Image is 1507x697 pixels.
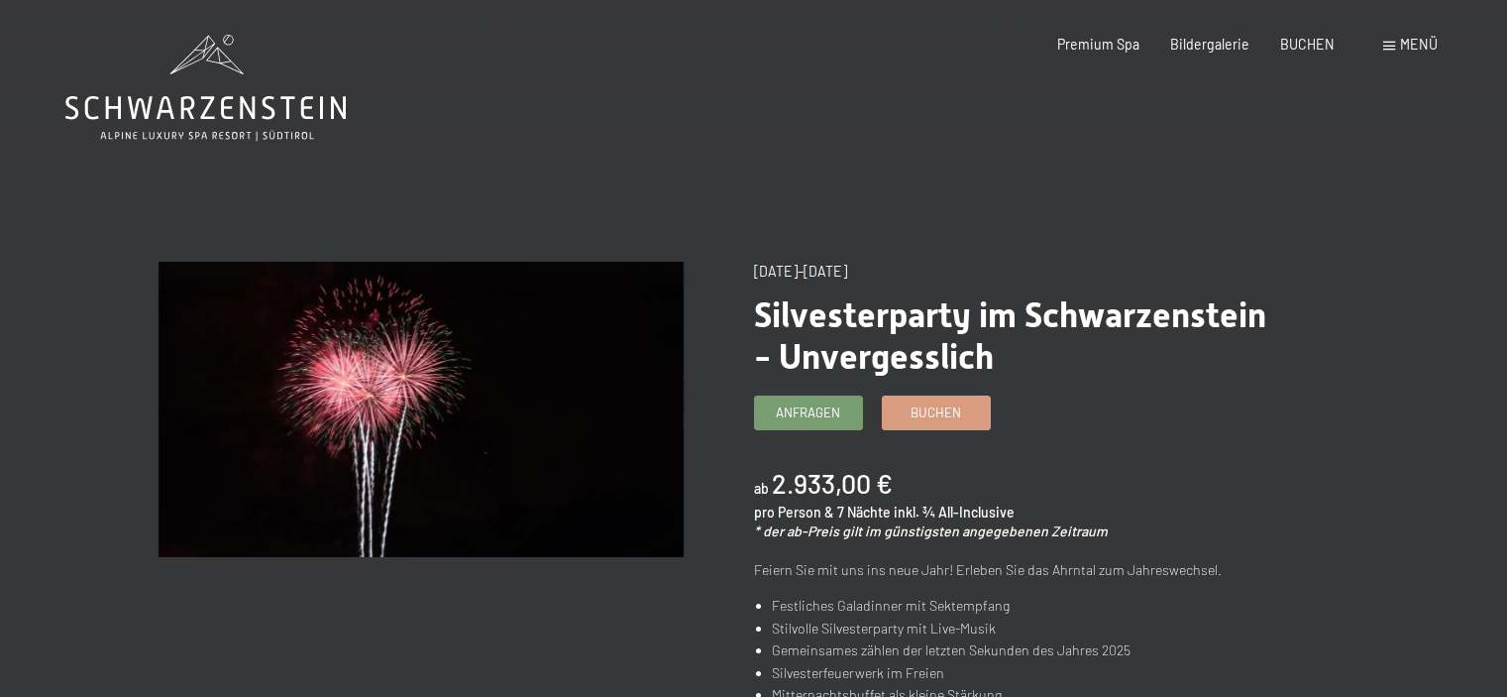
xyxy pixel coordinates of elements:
[911,404,961,421] span: Buchen
[755,397,862,429] a: Anfragen
[1280,36,1335,53] a: BUCHEN
[1057,36,1139,53] a: Premium Spa
[883,397,990,429] a: Buchen
[772,618,1279,640] li: Stilvolle Silvesterparty mit Live-Musik
[837,504,891,521] span: 7 Nächte
[1400,36,1438,53] span: Menü
[772,467,893,499] b: 2.933,00 €
[772,662,1279,685] li: Silvesterfeuerwerk im Freien
[754,263,847,280] span: [DATE]–[DATE]
[754,523,1108,539] em: * der ab-Preis gilt im günstigsten angegebenen Zeitraum
[159,262,684,557] img: Silvesterparty im Schwarzenstein - Unvergesslich
[754,504,834,521] span: pro Person &
[754,559,1279,582] p: Feiern Sie mit uns ins neue Jahr! Erleben Sie das Ahrntal zum Jahreswechsel.
[1170,36,1249,53] a: Bildergalerie
[772,595,1279,618] li: Festliches Galadinner mit Sektempfang
[776,404,840,421] span: Anfragen
[772,639,1279,662] li: Gemeinsames zählen der letzten Sekunden des Jahres 2025
[894,504,1015,521] span: inkl. ¾ All-Inclusive
[754,480,769,497] span: ab
[754,294,1266,377] span: Silvesterparty im Schwarzenstein - Unvergesslich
